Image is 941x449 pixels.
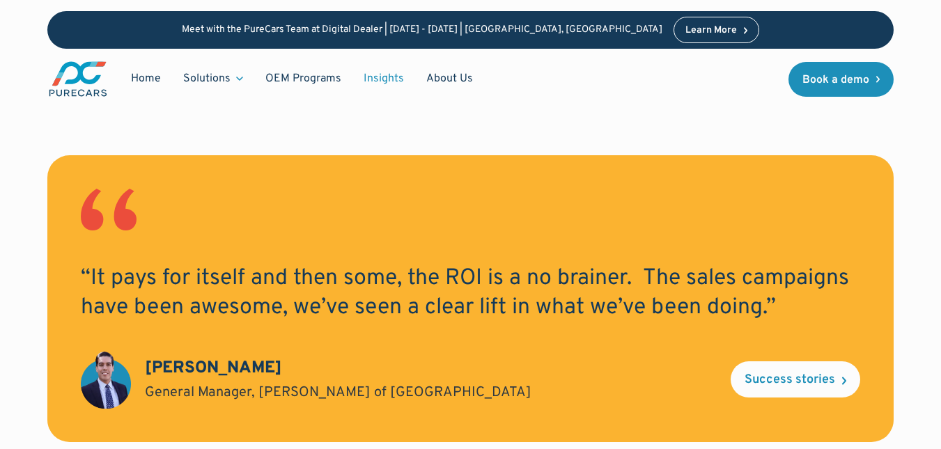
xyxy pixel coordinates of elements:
h3: [PERSON_NAME] [145,357,282,381]
a: Home [120,65,172,92]
a: OEM Programs [254,65,352,92]
a: Success stories [731,361,860,397]
a: main [47,60,109,98]
a: Learn More [674,17,760,43]
div: Solutions [172,65,254,92]
p: Meet with the PureCars Team at Digital Dealer | [DATE] - [DATE] | [GEOGRAPHIC_DATA], [GEOGRAPHIC_... [182,24,662,36]
div: Learn More [685,26,737,36]
a: Book a demo [788,62,894,97]
a: Insights [352,65,415,92]
a: About Us [415,65,484,92]
div: Solutions [183,71,231,86]
h2: “It pays for itself and then some, the ROI is a no brainer. The sales campaigns have been awesome... [81,265,861,322]
img: purecars logo [47,60,109,98]
div: Success stories [745,374,835,386]
div: General Manager, [PERSON_NAME] of [GEOGRAPHIC_DATA] [145,383,531,402]
img: headshot of author [81,351,131,409]
div: Book a demo [802,74,869,86]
